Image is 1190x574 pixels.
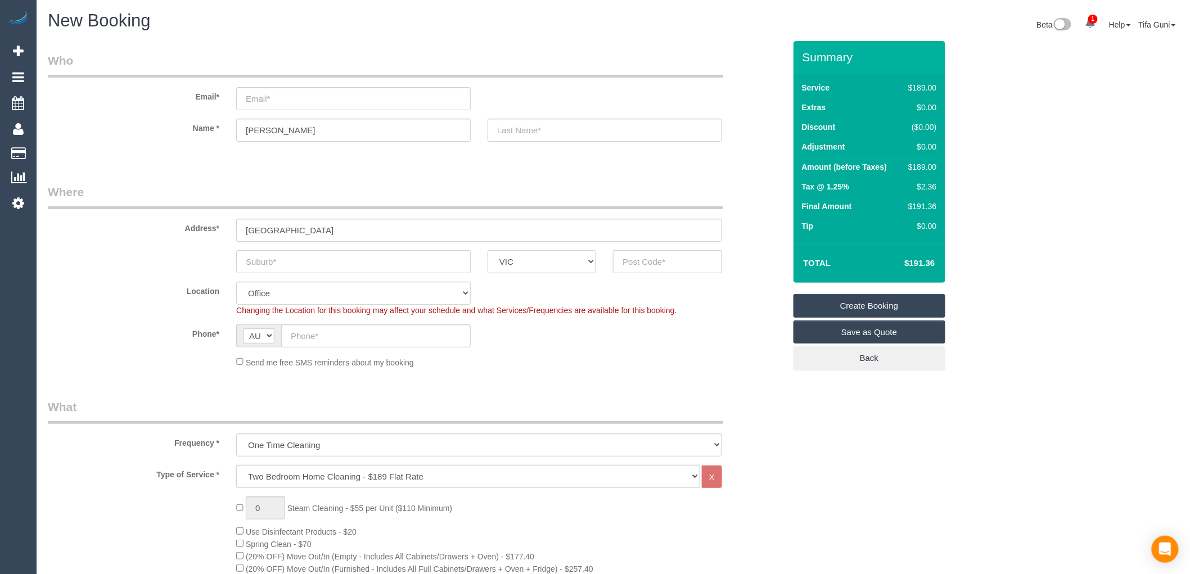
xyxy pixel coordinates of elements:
[39,119,228,134] label: Name *
[39,219,228,234] label: Address*
[246,358,414,367] span: Send me free SMS reminders about my booking
[904,82,936,93] div: $189.00
[39,465,228,480] label: Type of Service *
[802,161,887,173] label: Amount (before Taxes)
[39,282,228,297] label: Location
[904,161,936,173] div: $189.00
[7,11,29,27] img: Automaid Logo
[1036,20,1071,29] a: Beta
[803,51,940,64] h3: Summary
[39,324,228,340] label: Phone*
[236,87,471,110] input: Email*
[802,121,836,133] label: Discount
[871,259,935,268] h4: $191.36
[236,306,677,315] span: Changing the Location for this booking may affect your schedule and what Services/Frequencies are...
[904,181,936,192] div: $2.36
[246,540,312,549] span: Spring Clean - $70
[804,258,831,268] strong: Total
[904,201,936,212] div: $191.36
[802,82,830,93] label: Service
[1079,11,1101,36] a: 1
[488,119,722,142] input: Last Name*
[48,184,723,209] legend: Where
[48,399,723,424] legend: What
[1088,15,1098,24] span: 1
[904,102,936,113] div: $0.00
[1139,20,1176,29] a: Tifa Guni
[794,294,945,318] a: Create Booking
[48,52,723,78] legend: Who
[802,102,826,113] label: Extras
[236,250,471,273] input: Suburb*
[246,527,357,536] span: Use Disinfectant Products - $20
[236,119,471,142] input: First Name*
[287,504,452,513] span: Steam Cleaning - $55 per Unit ($110 Minimum)
[39,87,228,102] label: Email*
[48,11,151,30] span: New Booking
[802,141,845,152] label: Adjustment
[1152,536,1179,563] div: Open Intercom Messenger
[802,181,849,192] label: Tax @ 1.25%
[281,324,471,347] input: Phone*
[246,552,534,561] span: (20% OFF) Move Out/In (Empty - Includes All Cabinets/Drawers + Oven) - $177.40
[246,564,593,573] span: (20% OFF) Move Out/In (Furnished - Includes All Full Cabinets/Drawers + Oven + Fridge) - $257.40
[904,141,936,152] div: $0.00
[794,346,945,370] a: Back
[613,250,722,273] input: Post Code*
[904,121,936,133] div: ($0.00)
[1109,20,1131,29] a: Help
[904,220,936,232] div: $0.00
[794,320,945,344] a: Save as Quote
[39,433,228,449] label: Frequency *
[1053,18,1071,33] img: New interface
[802,201,852,212] label: Final Amount
[802,220,814,232] label: Tip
